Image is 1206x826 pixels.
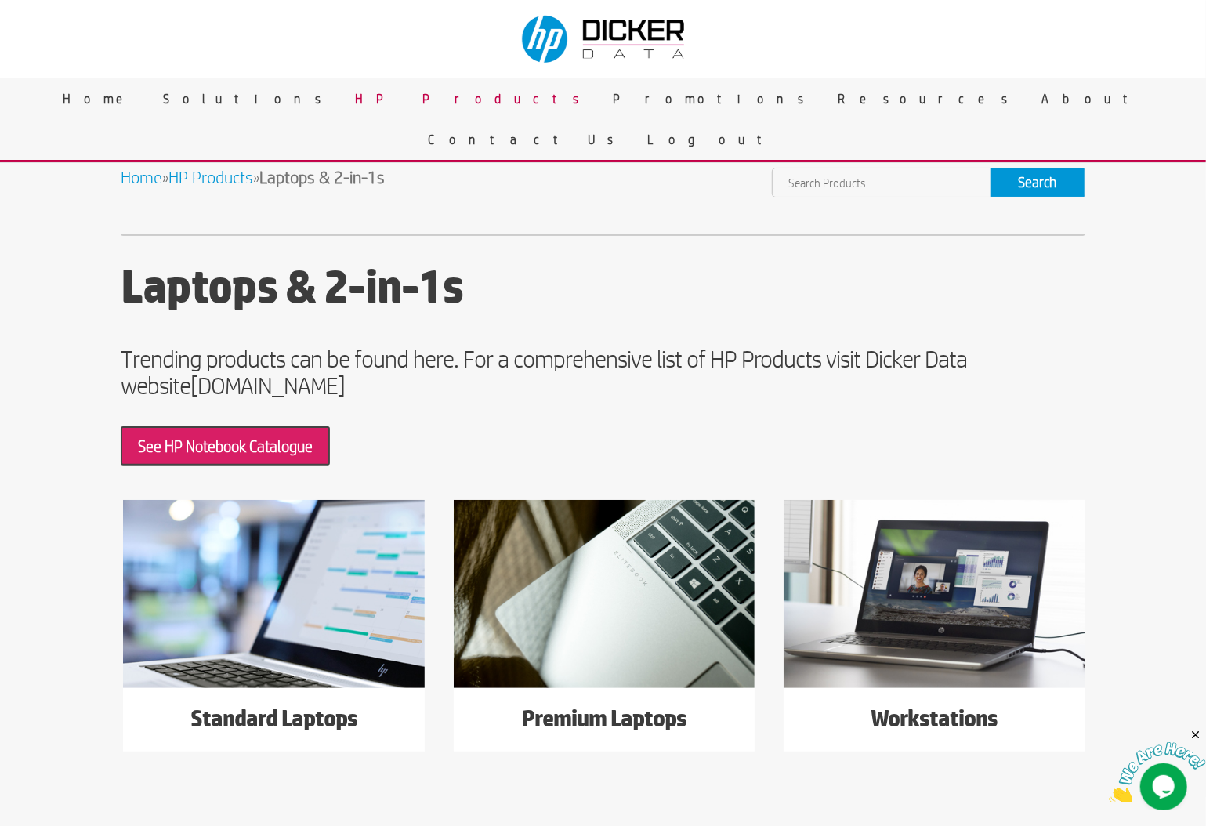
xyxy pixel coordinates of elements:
a: HP Products [343,78,601,119]
a: HP Products [168,168,253,187]
a: About [1030,78,1155,119]
input: Search [991,168,1085,197]
h4: Standard Laptops [123,704,425,740]
a: [DOMAIN_NAME] [190,371,345,399]
iframe: chat widget [1109,728,1206,802]
h4: Workstations [784,704,1085,740]
a: Promotions [601,78,826,119]
a: Logout [636,119,790,160]
a: Solutions [151,78,343,119]
input: Search Products [773,168,991,197]
h4: Premium Laptops [454,704,755,740]
span: » » [121,168,385,187]
a: Home [121,168,162,187]
a: Contact Us [417,119,636,160]
h1: Laptops & 2-in-1s [121,260,1085,320]
h5: Trending products can be found here. For a comprehensive list of HP Products visit Dicker Data we... [121,346,1085,407]
a: See HP Notebook Catalogue [121,426,330,466]
strong: Laptops & 2-in-1s [259,168,385,187]
a: Resources [826,78,1030,119]
a: Home [51,78,151,119]
img: Dicker Data & HP [512,8,697,71]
